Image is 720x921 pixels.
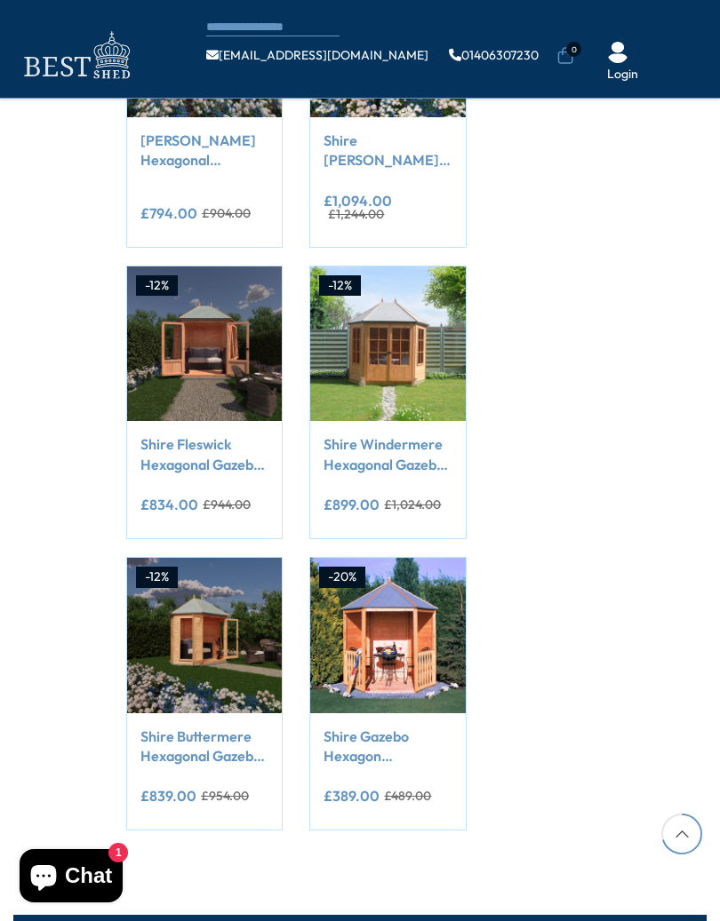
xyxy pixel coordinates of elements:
a: Shire Gazebo Hexagon Summerhouse [324,726,452,766]
del: £904.00 [202,207,251,219]
div: -20% [319,567,365,588]
div: -12% [319,275,361,297]
a: Shire [PERSON_NAME] Hexagonal Gazebo Summerhouse 8x7 12mm Cladding [324,131,452,171]
inbox-online-store-chat: Shopify online store chat [14,849,128,907]
del: £489.00 [384,790,431,802]
del: £1,024.00 [384,498,441,511]
div: -12% [136,567,178,588]
a: Shire Fleswick Hexagonal Gazebo Summerhouse 8x7 Double doors 12mm Cladding [140,434,268,474]
a: [EMAIL_ADDRESS][DOMAIN_NAME] [206,49,428,61]
ins: £834.00 [140,497,198,512]
ins: £389.00 [324,789,380,803]
a: 01406307230 [449,49,539,61]
ins: £899.00 [324,497,380,512]
del: £1,244.00 [328,208,384,220]
img: User Icon [607,42,628,63]
a: Shire Windermere Hexagonal Gazebo Summerhouse 8x7 Double doors 12mm Cladding [324,434,452,474]
img: Shire Gazebo Hexagon Summerhouse - Best Shed [310,558,465,712]
ins: £1,094.00 [324,194,392,208]
a: [PERSON_NAME] Hexagonal Summerhouse 6x6 12mm Cladding [140,131,268,171]
div: -12% [136,275,178,297]
del: £944.00 [203,498,251,511]
img: logo [13,27,138,84]
a: 0 [556,47,574,65]
ins: £839.00 [140,789,196,803]
span: 0 [566,42,581,57]
a: Login [607,66,638,83]
a: Shire Buttermere Hexagonal Gazebo Summerhouse 8x7 Double doors 12mm Cladding [140,726,268,766]
del: £954.00 [201,790,249,802]
ins: £794.00 [140,206,197,220]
